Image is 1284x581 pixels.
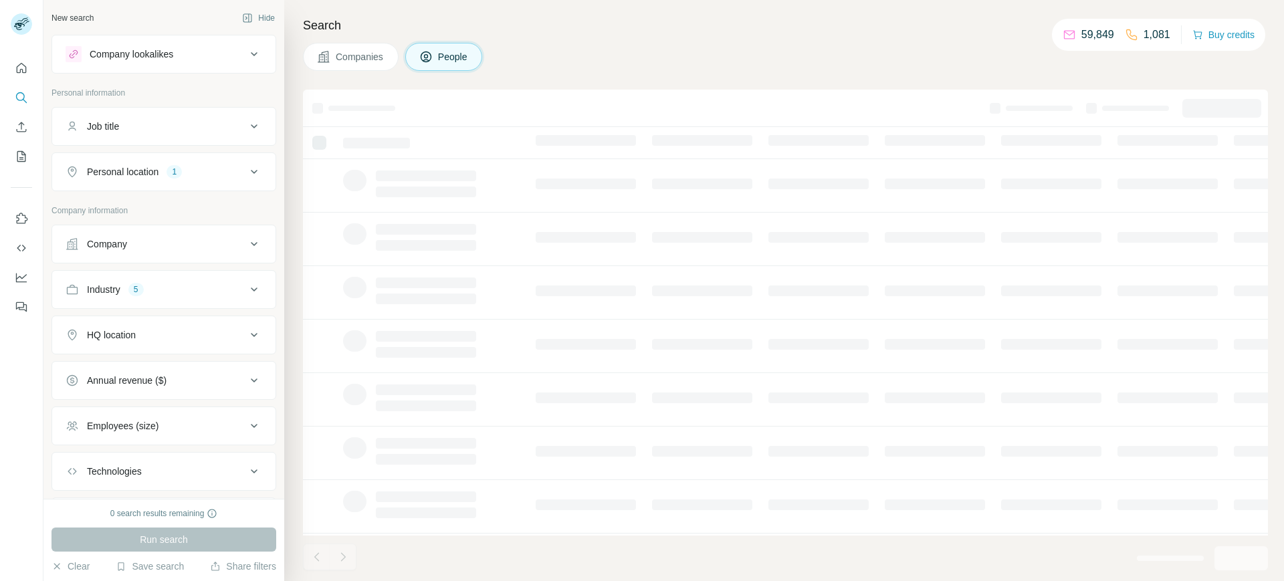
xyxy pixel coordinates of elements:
[90,47,173,61] div: Company lookalikes
[438,50,469,64] span: People
[52,364,276,396] button: Annual revenue ($)
[87,328,136,342] div: HQ location
[52,273,276,306] button: Industry5
[87,374,167,387] div: Annual revenue ($)
[51,560,90,573] button: Clear
[11,295,32,319] button: Feedback
[116,560,184,573] button: Save search
[1144,27,1170,43] p: 1,081
[51,12,94,24] div: New search
[11,115,32,139] button: Enrich CSV
[167,166,182,178] div: 1
[87,165,158,179] div: Personal location
[303,16,1268,35] h4: Search
[11,236,32,260] button: Use Surfe API
[11,207,32,231] button: Use Surfe on LinkedIn
[11,265,32,289] button: Dashboard
[336,50,385,64] span: Companies
[233,8,284,28] button: Hide
[87,465,142,478] div: Technologies
[210,560,276,573] button: Share filters
[1192,25,1255,44] button: Buy credits
[87,120,119,133] div: Job title
[128,283,144,296] div: 5
[52,455,276,487] button: Technologies
[52,319,276,351] button: HQ location
[52,228,276,260] button: Company
[87,283,120,296] div: Industry
[52,38,276,70] button: Company lookalikes
[87,419,158,433] div: Employees (size)
[51,205,276,217] p: Company information
[51,87,276,99] p: Personal information
[11,144,32,168] button: My lists
[1081,27,1114,43] p: 59,849
[52,156,276,188] button: Personal location1
[87,237,127,251] div: Company
[110,507,218,519] div: 0 search results remaining
[52,110,276,142] button: Job title
[11,86,32,110] button: Search
[52,410,276,442] button: Employees (size)
[11,56,32,80] button: Quick start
